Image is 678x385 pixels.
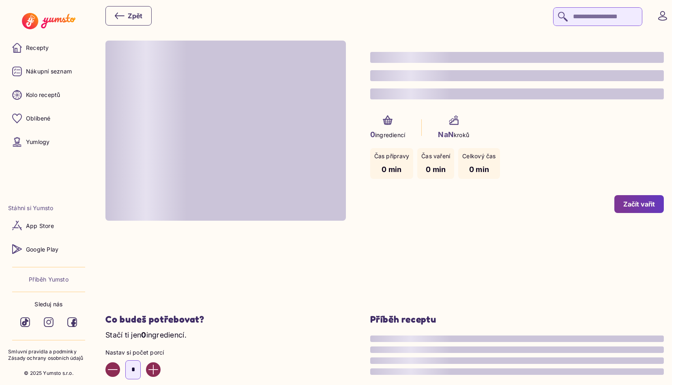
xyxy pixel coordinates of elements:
[8,204,89,212] li: Stáhni si Yumsto
[426,165,446,174] span: 0 min
[8,62,89,81] a: Nákupní seznam
[105,41,346,221] div: Loading image
[105,329,346,340] p: Stačí ti jen ingrediencí.
[141,331,146,339] span: 0
[370,88,664,99] span: Loading content
[370,336,664,342] span: Loading content
[8,38,89,58] a: Recepty
[26,91,60,99] p: Kolo receptů
[469,165,489,174] span: 0 min
[34,300,62,308] p: Sleduj nás
[146,362,161,377] button: Increase value
[29,275,69,284] a: Příběh Yumsto
[370,368,664,375] span: Loading content
[22,13,75,29] img: Yumsto logo
[623,200,655,209] div: Začít vařit
[142,237,628,297] iframe: Advertisement
[374,152,410,160] p: Čas přípravy
[370,129,406,140] p: ingrediencí
[370,48,664,103] h1: null
[370,130,375,139] span: 0
[382,165,401,174] span: 0 min
[105,362,120,377] button: Decrease value
[26,44,49,52] p: Recepty
[421,152,450,160] p: Čas vaření
[8,355,89,362] a: Zásady ochrany osobních údajů
[8,132,89,152] a: Yumlogy
[26,67,72,75] p: Nákupní seznam
[438,129,469,140] p: kroků
[8,85,89,105] a: Kolo receptů
[370,357,664,364] span: Loading content
[8,239,89,259] a: Google Play
[26,138,49,146] p: Yumlogy
[26,114,51,123] p: Oblíbené
[370,70,664,81] span: Loading content
[105,314,346,325] h2: Co budeš potřebovat?
[438,130,454,139] span: NaN
[462,152,496,160] p: Celkový čas
[105,348,346,357] p: Nastav si počet porcí
[26,222,54,230] p: App Store
[614,195,664,213] button: Začít vařit
[370,52,664,63] span: Loading content
[370,346,664,353] span: Loading content
[8,216,89,235] a: App Store
[8,348,89,355] a: Smluvní pravidla a podmínky
[370,314,664,325] h3: Příběh receptu
[125,360,141,379] input: Enter number
[8,109,89,128] a: Oblíbené
[105,41,346,221] span: Loading content
[24,370,73,377] p: © 2025 Yumsto s.r.o.
[26,245,58,254] p: Google Play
